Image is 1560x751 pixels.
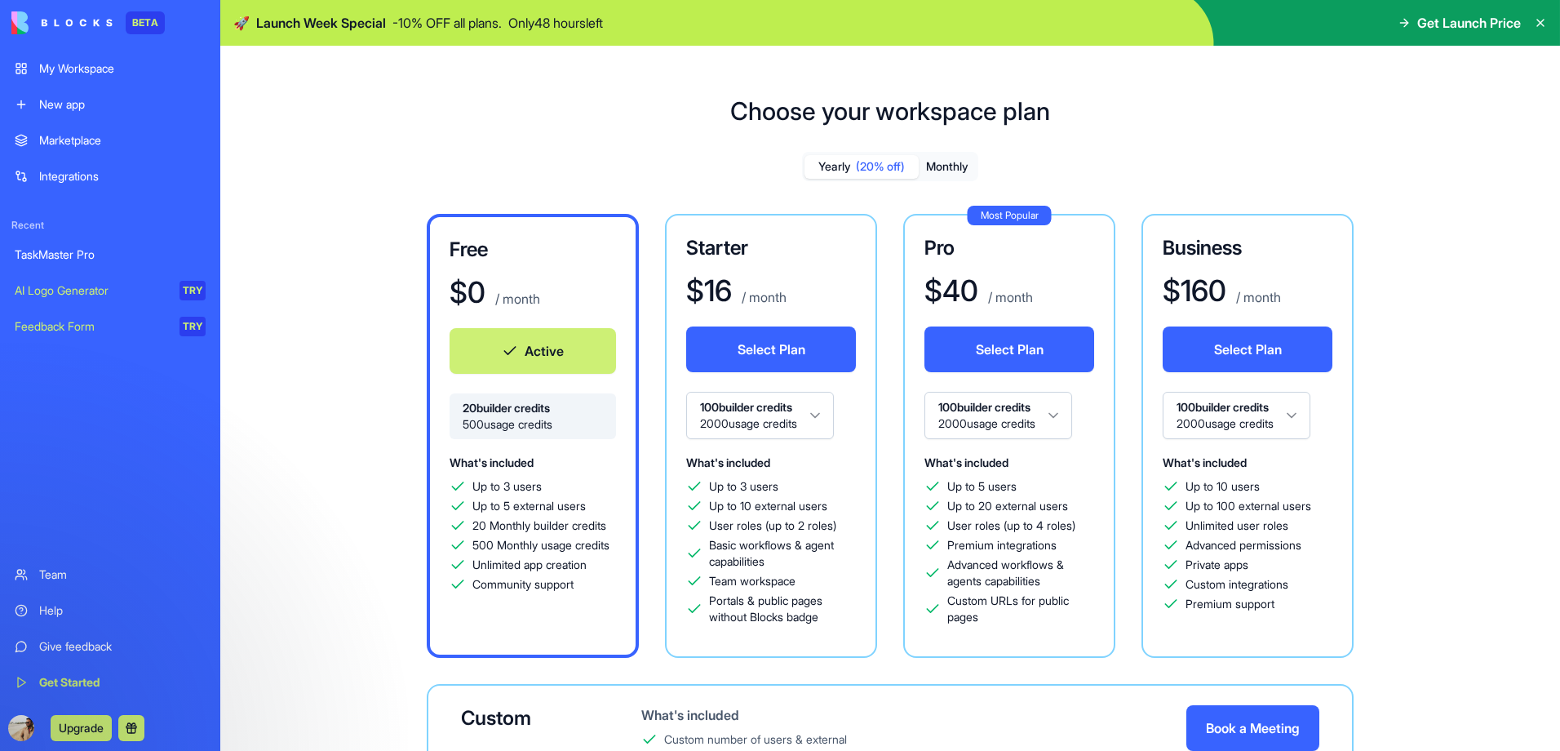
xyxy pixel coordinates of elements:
a: Give feedback [5,630,215,663]
span: 🚀 [233,13,250,33]
h1: $ 160 [1163,274,1226,307]
button: Select Plan [924,327,1094,372]
a: Get Started [5,666,215,699]
div: TaskMaster Pro [15,247,206,263]
a: Team [5,558,215,591]
div: BETA [126,11,165,34]
h1: $ 40 [924,274,978,307]
p: - 10 % OFF all plans. [392,13,502,33]
span: Recent [5,219,215,232]
span: Launch Week Special [256,13,386,33]
span: Custom integrations [1186,576,1288,593]
h1: $ 16 [686,274,732,307]
button: Upgrade [51,715,112,741]
img: logo [11,11,113,34]
button: Book a Meeting [1186,705,1319,751]
a: AI Logo GeneratorTRY [5,274,215,307]
button: Select Plan [1163,327,1332,372]
div: Get Started [39,674,206,691]
span: Custom URLs for public pages [947,593,1094,625]
span: Premium integrations [947,537,1057,553]
div: Feedback Form [15,318,168,335]
a: Upgrade [51,719,112,735]
a: My Workspace [5,52,215,85]
span: Up to 100 external users [1186,498,1311,514]
span: Basic workflows & agent capabilities [709,537,856,570]
img: ACg8ocK9p-R2s479sg-X46Q2fha0aaGFHFXA5jPnBNLDc-yvurp8DOHC=s96-c [8,715,34,741]
span: What's included [686,455,770,469]
span: User roles (up to 4 roles) [947,518,1075,534]
span: Up to 5 external users [472,498,586,514]
a: Help [5,594,215,627]
span: Get Launch Price [1417,13,1521,33]
h1: Choose your workspace plan [730,96,1050,126]
h3: Business [1163,235,1332,261]
p: / month [985,287,1033,307]
button: Yearly [804,155,919,179]
span: (20% off) [856,158,905,175]
a: Marketplace [5,124,215,157]
span: Advanced permissions [1186,537,1301,553]
span: What's included [924,455,1008,469]
span: Unlimited app creation [472,557,587,573]
span: Advanced workflows & agents capabilities [947,557,1094,589]
span: Up to 10 users [1186,478,1260,495]
span: 500 usage credits [463,416,603,433]
div: Most Popular [968,206,1052,225]
h3: Pro [924,235,1094,261]
span: Up to 3 users [709,478,778,495]
p: / month [492,289,540,309]
a: BETA [11,11,165,34]
span: 20 builder credits [463,400,603,416]
div: New app [39,96,206,113]
button: Active [450,328,616,374]
h1: $ 0 [450,276,485,309]
h3: Starter [686,235,856,261]
div: AI Logo Generator [15,282,168,299]
span: Up to 10 external users [709,498,827,514]
div: Team [39,567,206,583]
iframe: Intercom notifications message [233,629,559,743]
span: 500 Monthly usage credits [472,537,609,553]
h3: Free [450,237,616,263]
span: Portals & public pages without Blocks badge [709,593,856,625]
span: User roles (up to 2 roles) [709,518,836,534]
span: What's included [1163,455,1247,469]
a: Integrations [5,160,215,193]
p: / month [738,287,787,307]
span: Private apps [1186,557,1248,573]
span: Unlimited user roles [1186,518,1288,534]
span: What's included [450,455,534,469]
a: TaskMaster Pro [5,238,215,271]
button: Select Plan [686,327,856,372]
a: Feedback FormTRY [5,310,215,343]
span: Up to 3 users [472,478,542,495]
div: What's included [641,705,869,725]
a: New app [5,88,215,121]
span: Premium support [1186,596,1274,612]
div: TRY [179,317,206,336]
span: Team workspace [709,573,796,589]
div: My Workspace [39,60,206,77]
p: / month [1233,287,1281,307]
div: Help [39,602,206,619]
div: Marketplace [39,132,206,149]
span: Community support [472,576,574,593]
span: Up to 5 users [947,478,1017,495]
div: Integrations [39,168,206,184]
button: Monthly [919,155,976,179]
span: Up to 20 external users [947,498,1068,514]
p: Only 48 hours left [508,13,603,33]
div: TRY [179,281,206,300]
span: 20 Monthly builder credits [472,518,606,534]
div: Give feedback [39,638,206,655]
